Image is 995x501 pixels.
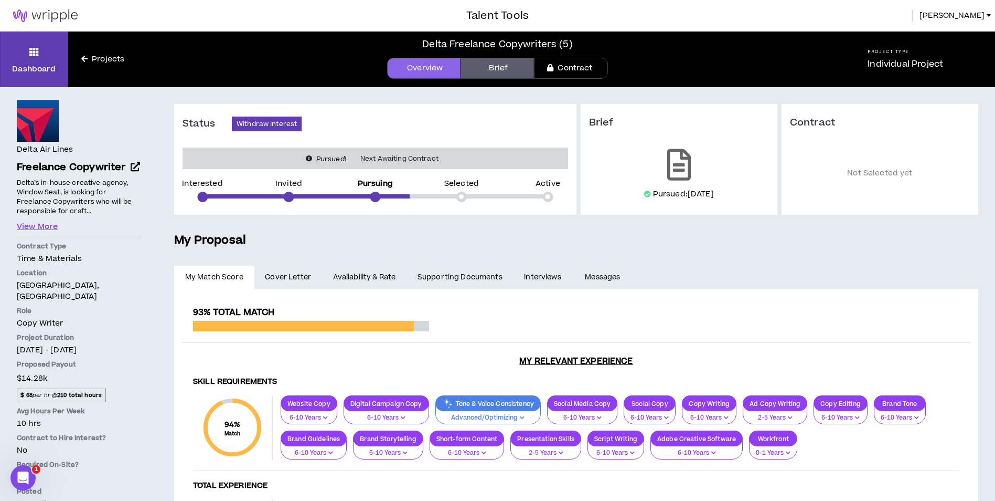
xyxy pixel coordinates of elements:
[193,377,959,387] h4: Skill Requirements
[589,117,769,129] h3: Brief
[919,10,985,22] span: [PERSON_NAME]
[17,221,58,233] button: View More
[17,144,73,155] h4: Delta Air Lines
[287,448,340,458] p: 6-10 Years
[316,154,346,164] i: Pursued!
[682,404,736,424] button: 6-10 Years
[554,413,611,423] p: 6-10 Years
[513,266,574,289] a: Interviews
[17,306,141,316] p: Role
[749,440,797,460] button: 0-1 Years
[360,448,416,458] p: 6-10 Years
[193,306,274,319] span: 93% Total Match
[750,413,800,423] p: 2-5 Years
[32,465,40,474] span: 1
[442,413,534,423] p: Advanced/Optimizing
[511,435,581,443] p: Presentation Skills
[17,242,141,251] p: Contract Type
[174,266,254,289] a: My Match Score
[20,391,33,399] strong: $ 68
[651,435,742,443] p: Adobe Creative Software
[17,160,141,175] a: Freelance Copywriter
[536,180,560,187] p: Active
[17,460,141,469] p: Required On-Site?
[281,404,337,424] button: 6-10 Years
[358,180,393,187] p: Pursuing
[547,404,617,424] button: 6-10 Years
[224,430,241,437] small: Match
[17,360,141,369] p: Proposed Payout
[12,64,56,75] p: Dashboard
[422,37,572,51] div: Delta Freelance Copywriters (5)
[430,440,505,460] button: 6-10 Years
[344,400,429,408] p: Digital Campaign Copy
[682,400,736,408] p: Copy Writing
[436,400,540,408] p: Tone & Voice Consistency
[689,413,730,423] p: 6-10 Years
[10,465,36,490] iframe: Intercom live chat
[281,400,337,408] p: Website Copy
[630,413,669,423] p: 6-10 Years
[534,58,607,79] a: Contract
[17,371,47,385] span: $14.28k
[587,440,644,460] button: 6-10 Years
[743,404,807,424] button: 2-5 Years
[574,266,634,289] a: Messages
[344,404,429,424] button: 6-10 Years
[17,406,141,416] p: Avg Hours Per Week
[17,318,63,329] span: Copy Writer
[183,118,232,130] h3: Status
[17,418,141,429] p: 10 hrs
[57,391,102,399] strong: 210 total hours
[182,180,222,187] p: Interested
[406,266,513,289] a: Supporting Documents
[17,472,141,483] p: No
[588,435,644,443] p: Script Writing
[350,413,422,423] p: 6-10 Years
[354,153,445,164] span: Next Awaiting Contract
[461,58,534,79] a: Brief
[17,445,141,456] p: No
[814,400,867,408] p: Copy Editing
[17,253,141,264] p: Time & Materials
[193,481,959,491] h4: Total Experience
[436,448,498,458] p: 6-10 Years
[881,413,919,423] p: 6-10 Years
[183,356,970,367] h3: My Relevant Experience
[868,48,943,55] h5: Project Type
[868,58,943,70] p: Individual Project
[17,160,126,174] span: Freelance Copywriter
[548,400,617,408] p: Social Media Copy
[624,404,676,424] button: 6-10 Years
[17,178,141,217] p: Delta’s in-house creative agency, Window Seat, is looking for Freelance Copywriters who will be r...
[820,413,861,423] p: 6-10 Years
[743,400,807,408] p: Ad Copy Writing
[17,389,106,402] span: per hr @
[17,333,141,342] p: Project Duration
[750,435,797,443] p: Workfront
[653,189,714,200] p: Pursued: [DATE]
[17,487,141,496] p: Posted
[430,435,504,443] p: Short-form Content
[624,400,675,408] p: Social Copy
[287,413,330,423] p: 6-10 Years
[790,117,970,129] h3: Contract
[265,272,311,283] span: Cover Letter
[814,404,868,424] button: 6-10 Years
[354,435,423,443] p: Brand Storytelling
[657,448,736,458] p: 6-10 Years
[275,180,302,187] p: Invited
[510,440,581,460] button: 2-5 Years
[387,58,461,79] a: Overview
[232,117,302,131] button: Withdraw Interest
[517,448,574,458] p: 2-5 Years
[281,435,346,443] p: Brand Guidelines
[756,448,790,458] p: 0-1 Years
[224,419,241,430] span: 94 %
[322,266,406,289] a: Availability & Rate
[444,180,479,187] p: Selected
[874,400,925,408] p: Brand Tone
[466,8,529,24] h3: Talent Tools
[594,448,637,458] p: 6-10 Years
[874,404,926,424] button: 6-10 Years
